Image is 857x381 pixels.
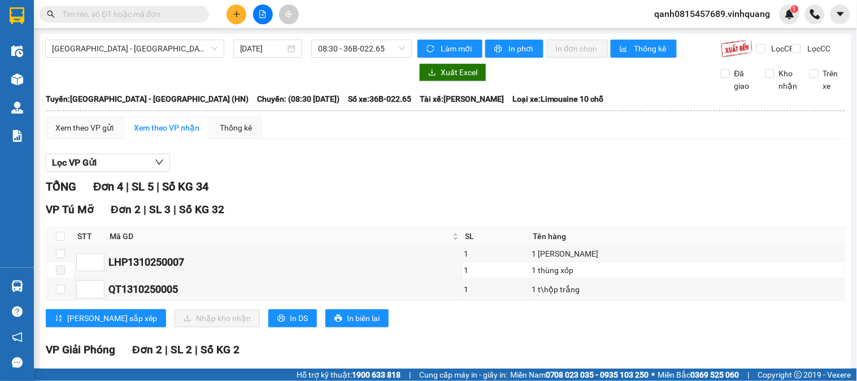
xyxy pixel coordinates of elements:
div: 1 [PERSON_NAME] [532,248,843,260]
div: LHP1310250007 [108,254,460,270]
span: | [143,203,146,216]
span: message [12,357,23,368]
div: Thống kê [220,122,252,134]
strong: 0708 023 035 - 0935 103 250 [546,370,649,379]
span: Đã giao [730,67,757,92]
button: file-add [253,5,273,24]
img: icon-new-feature [785,9,795,19]
img: warehouse-icon [11,45,23,57]
span: VP Tú Mỡ [46,203,94,216]
span: Lọc CC [803,42,832,55]
span: Thanh Hóa - Tây Hồ (HN) [52,40,217,57]
span: copyright [794,371,802,379]
span: question-circle [12,306,23,317]
button: downloadNhập kho nhận [175,309,260,327]
span: Tài xế: [PERSON_NAME] [420,93,504,105]
span: | [173,203,176,216]
div: 1 t\hộp trắng [532,283,843,296]
span: Miền Nam [510,369,649,381]
span: 1 [793,5,797,13]
span: Đơn 2 [132,343,162,356]
span: Đơn 4 [93,180,123,193]
span: printer [334,314,342,323]
span: ⚪️ [652,373,655,377]
span: Trên xe [819,67,846,92]
span: plus [233,10,241,18]
td: LHP1310250007 [107,246,462,279]
span: Thống kê [634,42,668,55]
span: printer [277,314,285,323]
span: Làm mới [441,42,473,55]
img: warehouse-icon [11,73,23,85]
span: In biên lai [347,312,380,324]
span: Lọc CR [767,42,797,55]
button: syncLàm mới [417,40,482,58]
span: caret-down [836,9,846,19]
span: | [409,369,411,381]
span: VP Giải Phóng [46,343,115,356]
span: Xuất Excel [441,66,477,79]
sup: 1 [791,5,799,13]
span: Đơn 2 [111,203,141,216]
span: bar-chart [620,45,629,54]
span: SL 2 [171,343,192,356]
button: In đơn chọn [546,40,608,58]
div: Xem theo VP nhận [134,122,199,134]
span: 08:30 - 36B-022.65 [318,40,405,57]
button: plus [227,5,246,24]
th: STT [75,227,107,246]
span: SL 5 [132,180,154,193]
strong: 0369 525 060 [691,370,739,379]
span: Số KG 2 [201,343,240,356]
img: warehouse-icon [11,280,23,292]
span: | [195,343,198,356]
span: Chuyến: (08:30 [DATE]) [257,93,340,105]
span: sync [427,45,436,54]
button: sort-ascending[PERSON_NAME] sắp xếp [46,309,166,327]
span: file-add [259,10,267,18]
div: QT1310250005 [108,282,460,297]
span: | [165,343,168,356]
span: Loại xe: Limousine 10 chỗ [512,93,604,105]
span: Lọc VP Gửi [52,155,97,170]
span: Kho nhận [775,67,802,92]
img: logo-vxr [10,7,24,24]
span: Số KG 34 [162,180,208,193]
button: bar-chartThống kê [611,40,677,58]
span: search [47,10,55,18]
button: printerIn DS [268,309,317,327]
span: Số KG 32 [179,203,224,216]
b: Tuyến: [GEOGRAPHIC_DATA] - [GEOGRAPHIC_DATA] (HN) [46,94,249,103]
span: Hỗ trợ kỹ thuật: [297,369,401,381]
span: aim [285,10,293,18]
button: downloadXuất Excel [419,63,486,81]
button: printerIn phơi [485,40,543,58]
th: SL [462,227,530,246]
span: Miền Bắc [658,369,739,381]
input: Tìm tên, số ĐT hoặc mã đơn [62,8,195,20]
span: down [155,158,164,167]
div: 1 [464,283,528,296]
div: 1 [464,248,528,260]
span: Số xe: 36B-022.65 [348,93,411,105]
button: caret-down [830,5,850,24]
span: TỔNG [46,180,76,193]
img: 9k= [721,40,753,58]
span: In phơi [508,42,534,55]
span: Cung cấp máy in - giấy in: [419,369,507,381]
span: sort-ascending [55,314,63,323]
span: Mã GD [110,230,450,243]
span: SL 3 [149,203,171,216]
div: Xem theo VP gửi [55,122,114,134]
img: warehouse-icon [11,102,23,114]
span: download [428,68,436,77]
img: phone-icon [810,9,820,19]
span: [PERSON_NAME] sắp xếp [67,312,157,324]
div: 1 [464,264,528,276]
th: Tên hàng [530,227,845,246]
input: 13/10/2025 [240,42,286,55]
span: printer [494,45,504,54]
img: solution-icon [11,130,23,142]
span: In DS [290,312,308,324]
strong: 1900 633 818 [352,370,401,379]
